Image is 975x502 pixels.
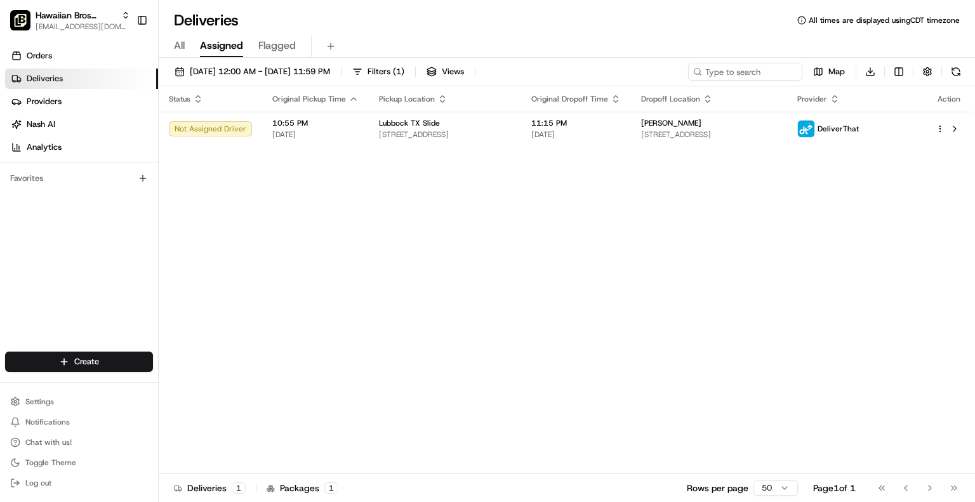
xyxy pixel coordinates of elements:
[5,474,153,492] button: Log out
[25,397,54,407] span: Settings
[169,94,190,104] span: Status
[5,46,158,66] a: Orders
[25,417,70,427] span: Notifications
[200,38,243,53] span: Assigned
[36,22,130,32] button: [EMAIL_ADDRESS][DOMAIN_NAME]
[641,94,700,104] span: Dropoff Location
[828,66,845,77] span: Map
[5,393,153,411] button: Settings
[27,96,62,107] span: Providers
[368,66,404,77] span: Filters
[797,94,827,104] span: Provider
[5,69,158,89] a: Deliveries
[324,482,338,494] div: 1
[267,482,338,494] div: Packages
[25,437,72,447] span: Chat with us!
[687,482,748,494] p: Rows per page
[27,119,55,130] span: Nash AI
[442,66,464,77] span: Views
[688,63,802,81] input: Type to search
[393,66,404,77] span: ( 1 )
[190,66,330,77] span: [DATE] 12:00 AM - [DATE] 11:59 PM
[379,94,435,104] span: Pickup Location
[36,9,116,22] button: Hawaiian Bros (Lubbock_TX_Slide)
[169,63,336,81] button: [DATE] 12:00 AM - [DATE] 11:59 PM
[531,118,621,128] span: 11:15 PM
[5,137,158,157] a: Analytics
[5,454,153,472] button: Toggle Theme
[421,63,470,81] button: Views
[947,63,965,81] button: Refresh
[174,10,239,30] h1: Deliveries
[641,129,776,140] span: [STREET_ADDRESS]
[531,94,608,104] span: Original Dropoff Time
[27,50,52,62] span: Orders
[807,63,851,81] button: Map
[379,118,440,128] span: Lubbock TX Slide
[174,482,246,494] div: Deliveries
[27,142,62,153] span: Analytics
[809,15,960,25] span: All times are displayed using CDT timezone
[347,63,410,81] button: Filters(1)
[25,478,51,488] span: Log out
[5,433,153,451] button: Chat with us!
[10,10,30,30] img: Hawaiian Bros (Lubbock_TX_Slide)
[25,458,76,468] span: Toggle Theme
[813,482,856,494] div: Page 1 of 1
[272,118,359,128] span: 10:55 PM
[232,482,246,494] div: 1
[5,5,131,36] button: Hawaiian Bros (Lubbock_TX_Slide)Hawaiian Bros (Lubbock_TX_Slide)[EMAIL_ADDRESS][DOMAIN_NAME]
[5,352,153,372] button: Create
[258,38,296,53] span: Flagged
[818,124,859,134] span: DeliverThat
[272,129,359,140] span: [DATE]
[5,91,158,112] a: Providers
[379,129,511,140] span: [STREET_ADDRESS]
[798,121,814,137] img: profile_deliverthat_partner.png
[5,413,153,431] button: Notifications
[5,114,158,135] a: Nash AI
[74,356,99,367] span: Create
[27,73,63,84] span: Deliveries
[272,94,346,104] span: Original Pickup Time
[641,118,701,128] span: [PERSON_NAME]
[5,168,153,188] div: Favorites
[174,38,185,53] span: All
[531,129,621,140] span: [DATE]
[936,94,962,104] div: Action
